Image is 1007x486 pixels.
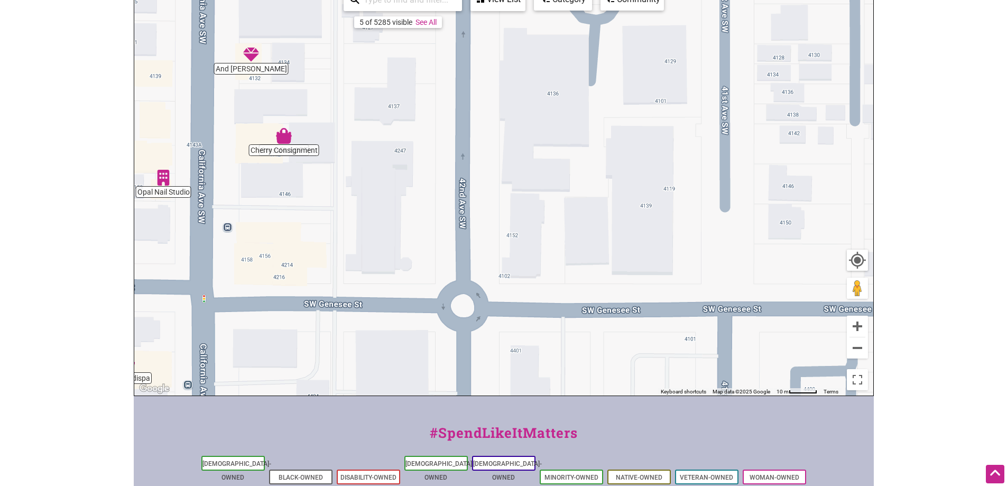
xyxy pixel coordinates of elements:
[279,474,323,481] a: Black-Owned
[661,388,706,396] button: Keyboard shortcuts
[847,337,868,359] button: Zoom out
[137,382,172,396] img: Google
[847,316,868,337] button: Zoom in
[340,474,396,481] a: Disability-Owned
[846,369,868,391] button: Toggle fullscreen view
[680,474,733,481] a: Veteran-Owned
[750,474,799,481] a: Woman-Owned
[616,474,662,481] a: Native-Owned
[544,474,598,481] a: Minority-Owned
[151,166,175,190] div: Opal Nail Studio
[473,460,542,481] a: [DEMOGRAPHIC_DATA]-Owned
[272,124,296,148] div: Cherry Consignment
[202,460,271,481] a: [DEMOGRAPHIC_DATA]-Owned
[359,18,412,26] div: 5 of 5285 visible
[847,278,868,299] button: Drag Pegman onto the map to open Street View
[239,42,263,67] div: And Arlen
[824,389,838,395] a: Terms
[415,18,437,26] a: See All
[134,423,874,454] div: #SpendLikeItMatters
[405,460,474,481] a: [DEMOGRAPHIC_DATA]-Owned
[986,465,1004,483] div: Scroll Back to Top
[773,388,820,396] button: Map Scale: 10 m per 50 pixels
[115,352,139,376] div: Glow Medispa
[777,389,789,395] span: 10 m
[137,382,172,396] a: Open this area in Google Maps (opens a new window)
[713,389,770,395] span: Map data ©2025 Google
[847,250,868,271] button: Your Location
